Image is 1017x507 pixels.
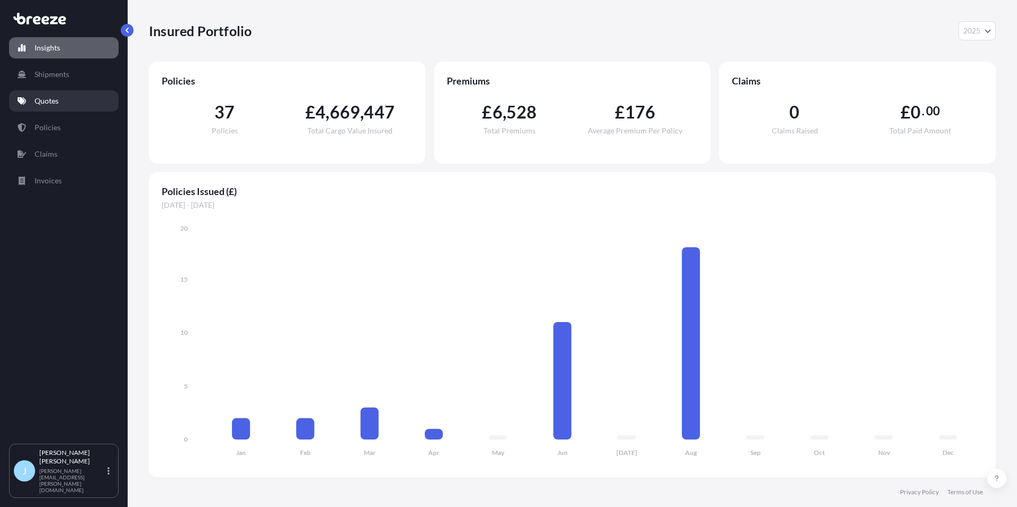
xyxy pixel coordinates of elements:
[732,74,983,87] span: Claims
[35,122,61,133] p: Policies
[963,26,980,36] span: 2025
[305,104,315,121] span: £
[236,449,246,457] tspan: Jan
[926,107,940,115] span: 00
[162,200,983,210] span: [DATE] - [DATE]
[360,104,364,121] span: ,
[588,127,682,134] span: Average Premium Per Policy
[447,74,698,87] span: Premiums
[326,104,329,121] span: ,
[39,468,105,493] p: [PERSON_NAME][EMAIL_ADDRESS][PERSON_NAME][DOMAIN_NAME]
[9,117,119,138] a: Policies
[922,107,924,115] span: .
[9,90,119,112] a: Quotes
[184,435,188,443] tspan: 0
[214,104,235,121] span: 37
[364,104,395,121] span: 447
[958,21,996,40] button: Year Selector
[901,104,911,121] span: £
[625,104,656,121] span: 176
[184,382,188,390] tspan: 5
[35,43,60,53] p: Insights
[947,488,983,496] a: Terms of Use
[180,224,188,232] tspan: 20
[428,449,439,457] tspan: Apr
[9,64,119,85] a: Shipments
[506,104,537,121] span: 528
[616,449,637,457] tspan: [DATE]
[492,449,505,457] tspan: May
[482,104,492,121] span: £
[900,488,939,496] a: Privacy Policy
[889,127,951,134] span: Total Paid Amount
[493,104,503,121] span: 6
[685,449,697,457] tspan: Aug
[307,127,393,134] span: Total Cargo Value Insured
[300,449,311,457] tspan: Feb
[149,22,252,39] p: Insured Portfolio
[180,275,188,283] tspan: 15
[315,104,326,121] span: 4
[35,149,57,159] p: Claims
[35,175,62,186] p: Invoices
[615,104,625,121] span: £
[943,449,954,457] tspan: Dec
[364,449,376,457] tspan: Mar
[180,328,188,336] tspan: 10
[9,37,119,58] a: Insights
[878,449,890,457] tspan: Nov
[9,143,119,165] a: Claims
[789,104,799,121] span: 0
[35,96,59,106] p: Quotes
[484,127,536,134] span: Total Premiums
[911,104,921,121] span: 0
[751,449,761,457] tspan: Sep
[22,466,27,476] span: J
[39,449,105,466] p: [PERSON_NAME] [PERSON_NAME]
[503,104,506,121] span: ,
[162,185,983,198] span: Policies Issued (£)
[772,127,818,134] span: Claims Raised
[9,170,119,191] a: Invoices
[330,104,361,121] span: 669
[35,69,69,80] p: Shipments
[814,449,825,457] tspan: Oct
[557,449,568,457] tspan: Jun
[212,127,238,134] span: Policies
[162,74,413,87] span: Policies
